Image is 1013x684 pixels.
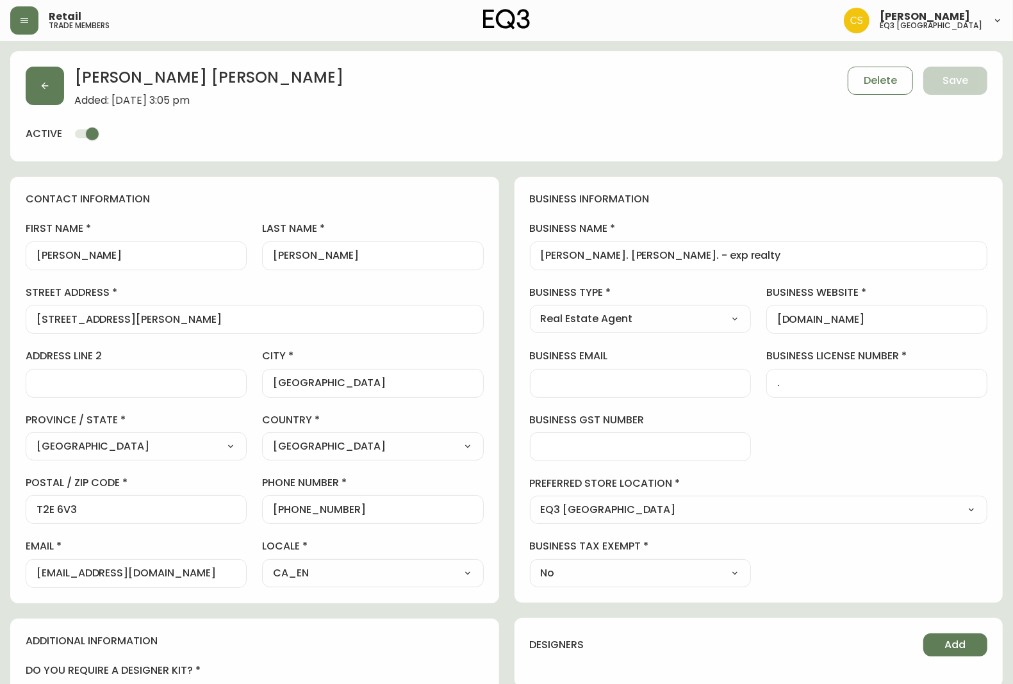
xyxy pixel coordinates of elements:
label: city [262,349,483,363]
h4: contact information [26,192,484,206]
h2: [PERSON_NAME] [PERSON_NAME] [74,67,343,95]
span: Add [945,638,966,652]
label: business website [766,286,987,300]
span: Retail [49,12,81,22]
label: business name [530,222,988,236]
input: https://www.designshop.com [777,313,976,325]
h4: do you require a designer kit? [26,664,484,678]
label: business tax exempt [530,539,751,553]
span: Delete [864,74,897,88]
h5: trade members [49,22,110,29]
label: business type [530,286,751,300]
h4: active [26,127,62,141]
img: logo [483,9,531,29]
span: Added: [DATE] 3:05 pm [74,95,343,106]
label: business email [530,349,751,363]
h4: additional information [26,634,484,648]
img: ed8259e910cb9901c453033fb9623775 [844,8,869,33]
h4: business information [530,192,988,206]
label: business gst number [530,413,751,427]
label: phone number [262,476,483,490]
label: first name [26,222,247,236]
label: last name [262,222,483,236]
label: preferred store location [530,476,988,491]
button: Delete [848,67,913,95]
span: [PERSON_NAME] [880,12,970,22]
label: address line 2 [26,349,247,363]
label: business license number [766,349,987,363]
button: Add [923,633,987,656]
label: postal / zip code [26,476,247,490]
label: country [262,413,483,427]
h5: eq3 [GEOGRAPHIC_DATA] [880,22,982,29]
h4: designers [530,638,584,652]
label: email [26,539,247,553]
label: locale [262,539,483,553]
label: province / state [26,413,247,427]
label: street address [26,286,484,300]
